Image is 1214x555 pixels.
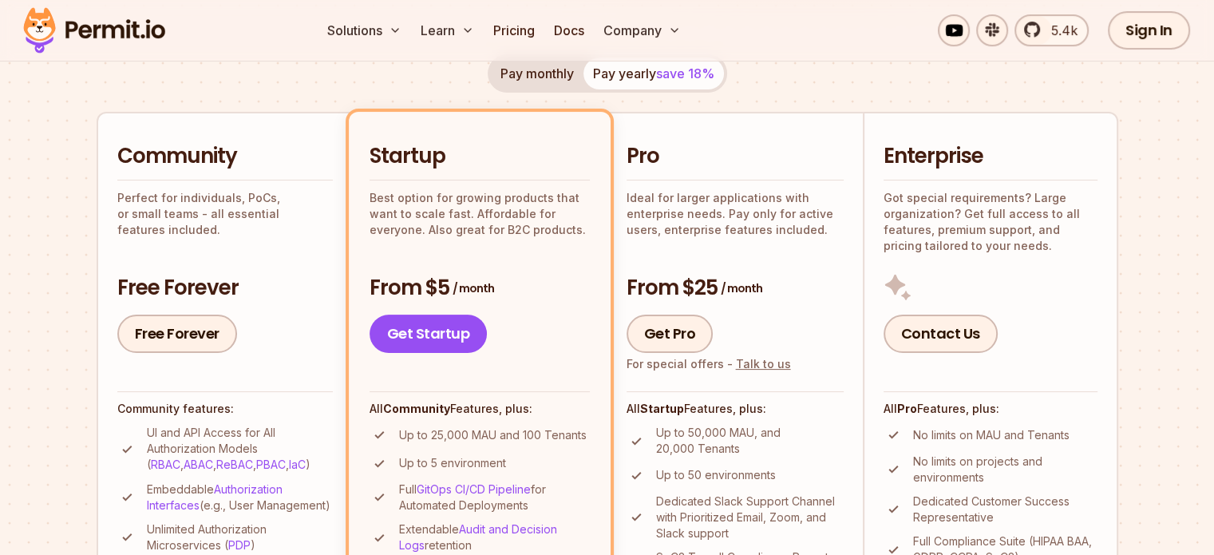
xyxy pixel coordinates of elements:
[256,458,286,471] a: PBAC
[147,521,333,553] p: Unlimited Authorization Microservices ( )
[184,458,213,471] a: ABAC
[321,14,408,46] button: Solutions
[897,402,917,415] strong: Pro
[370,401,590,417] h4: All Features, plus:
[721,280,762,296] span: / month
[370,315,488,353] a: Get Startup
[1042,21,1078,40] span: 5.4k
[640,402,684,415] strong: Startup
[399,427,587,443] p: Up to 25,000 MAU and 100 Tenants
[548,14,591,46] a: Docs
[491,57,583,89] button: Pay monthly
[884,190,1097,254] p: Got special requirements? Large organization? Get full access to all features, premium support, a...
[151,458,180,471] a: RBAC
[117,401,333,417] h4: Community features:
[117,190,333,238] p: Perfect for individuals, PoCs, or small teams - all essential features included.
[597,14,687,46] button: Company
[913,454,1097,486] p: No limits on projects and environments
[117,142,333,171] h2: Community
[399,522,557,552] a: Audit and Decision Logs
[370,190,590,238] p: Best option for growing products that want to scale fast. Affordable for everyone. Also great for...
[1014,14,1089,46] a: 5.4k
[627,190,844,238] p: Ideal for larger applications with enterprise needs. Pay only for active users, enterprise featur...
[736,357,791,371] a: Talk to us
[627,142,844,171] h2: Pro
[627,315,714,353] a: Get Pro
[884,315,998,353] a: Contact Us
[627,274,844,303] h3: From $25
[147,425,333,473] p: UI and API Access for All Authorization Models ( , , , , )
[913,494,1097,525] p: Dedicated Customer Success Representative
[453,280,494,296] span: / month
[399,455,506,471] p: Up to 5 environment
[147,482,333,513] p: Embeddable (e.g., User Management)
[216,458,253,471] a: ReBAC
[487,14,541,46] a: Pricing
[370,142,590,171] h2: Startup
[370,274,590,303] h3: From $5
[117,315,237,353] a: Free Forever
[627,401,844,417] h4: All Features, plus:
[656,425,844,457] p: Up to 50,000 MAU, and 20,000 Tenants
[228,538,251,552] a: PDP
[913,427,1070,443] p: No limits on MAU and Tenants
[414,14,480,46] button: Learn
[289,458,306,471] a: IaC
[884,401,1097,417] h4: All Features, plus:
[1108,11,1190,50] a: Sign In
[627,356,791,372] div: For special offers -
[656,467,776,483] p: Up to 50 environments
[399,521,590,553] p: Extendable retention
[117,274,333,303] h3: Free Forever
[147,482,283,512] a: Authorization Interfaces
[417,482,531,496] a: GitOps CI/CD Pipeline
[884,142,1097,171] h2: Enterprise
[399,482,590,513] p: Full for Automated Deployments
[16,3,172,57] img: Permit logo
[656,494,844,541] p: Dedicated Slack Support Channel with Prioritized Email, Zoom, and Slack support
[383,402,450,415] strong: Community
